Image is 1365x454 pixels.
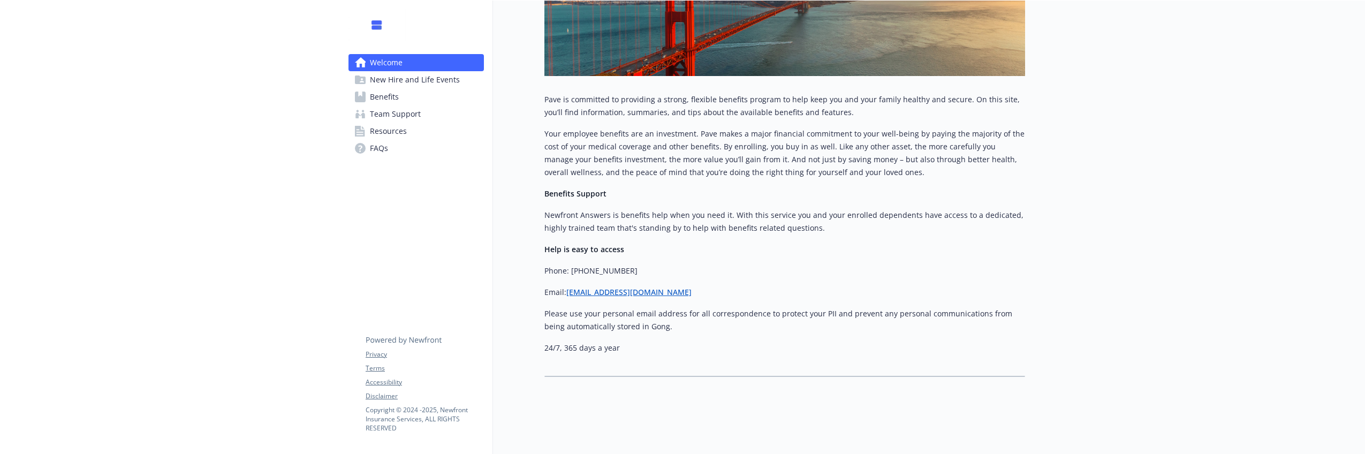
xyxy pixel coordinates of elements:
[348,105,484,123] a: Team Support
[370,71,460,88] span: New Hire and Life Events
[348,54,484,71] a: Welcome
[544,127,1025,179] p: Your employee benefits are an investment. Pave makes a major financial commitment to your well-be...
[544,209,1025,234] p: Newfront Answers is benefits help when you need it. With this service you and your enrolled depen...
[348,123,484,140] a: Resources
[370,88,399,105] span: Benefits
[366,377,483,387] a: Accessibility
[370,54,403,71] span: Welcome
[544,342,1025,354] p: 24/7, 365 days a year
[544,286,1025,299] p: Email:
[348,71,484,88] a: New Hire and Life Events
[348,140,484,157] a: FAQs
[366,364,483,373] a: Terms
[544,244,624,254] strong: Help is easy to access
[544,264,1025,277] p: Phone: [PHONE_NUMBER]
[366,405,483,433] p: Copyright © 2024 - 2025 , Newfront Insurance Services, ALL RIGHTS RESERVED
[544,307,1025,333] p: Please use your personal email address for all correspondence to protect your PII and prevent any...
[544,93,1025,119] p: Pave is committed to providing a strong, flexible benefits program to help keep you and your fami...
[366,350,483,359] a: Privacy
[370,140,388,157] span: FAQs
[366,391,483,401] a: Disclaimer
[544,188,606,199] strong: Benefits Support
[370,123,407,140] span: Resources
[370,105,421,123] span: Team Support
[348,88,484,105] a: Benefits
[566,287,692,297] a: [EMAIL_ADDRESS][DOMAIN_NAME]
